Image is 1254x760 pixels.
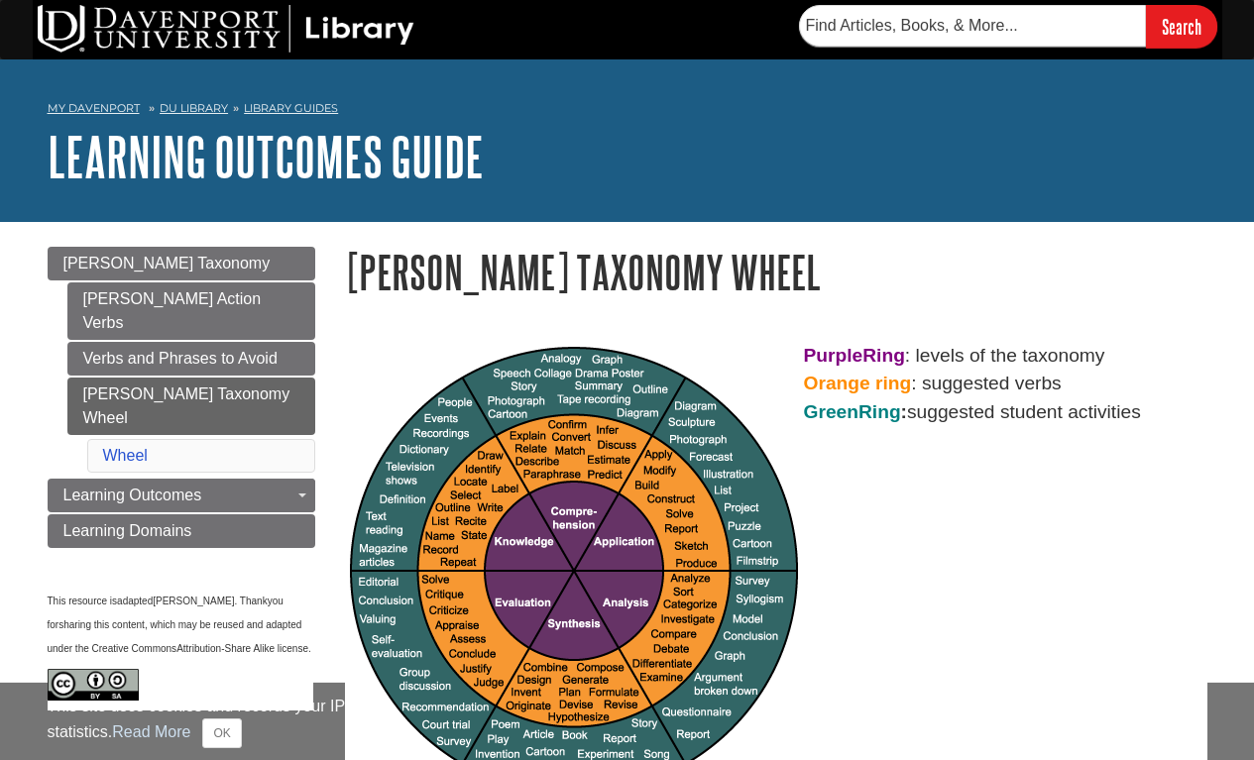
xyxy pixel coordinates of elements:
[804,401,908,422] strong: :
[48,596,286,630] span: you for
[176,643,308,654] span: Attribution-Share Alike license
[345,247,1207,297] h1: [PERSON_NAME] Taxonomy Wheel
[858,401,901,422] span: Ring
[63,255,271,271] span: [PERSON_NAME] Taxonomy
[160,101,228,115] a: DU Library
[804,401,858,422] span: Green
[48,126,484,187] a: Learning Outcomes Guide
[862,345,905,366] strong: Ring
[153,596,267,606] span: [PERSON_NAME]. Thank
[345,342,1207,427] p: : levels of the taxonomy : suggested verbs suggested student activities
[103,447,148,464] a: Wheel
[63,487,202,503] span: Learning Outcomes
[799,5,1217,48] form: Searches DU Library's articles, books, and more
[1146,5,1217,48] input: Search
[799,5,1146,47] input: Find Articles, Books, & More...
[117,596,153,606] span: adapted
[804,373,912,393] strong: Orange ring
[67,378,315,435] a: [PERSON_NAME] Taxonomy Wheel
[48,247,315,280] a: [PERSON_NAME] Taxonomy
[48,95,1207,127] nav: breadcrumb
[48,100,140,117] a: My Davenport
[63,522,192,539] span: Learning Domains
[244,101,338,115] a: Library Guides
[48,596,118,606] span: This resource is
[38,5,414,53] img: DU Library
[804,345,863,366] strong: Purple
[48,514,315,548] a: Learning Domains
[48,479,315,512] a: Learning Outcomes
[67,282,315,340] a: [PERSON_NAME] Action Verbs
[67,342,315,376] a: Verbs and Phrases to Avoid
[48,619,311,654] span: sharing this content, which may be reused and adapted under the Creative Commons .
[48,247,315,731] div: Guide Page Menu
